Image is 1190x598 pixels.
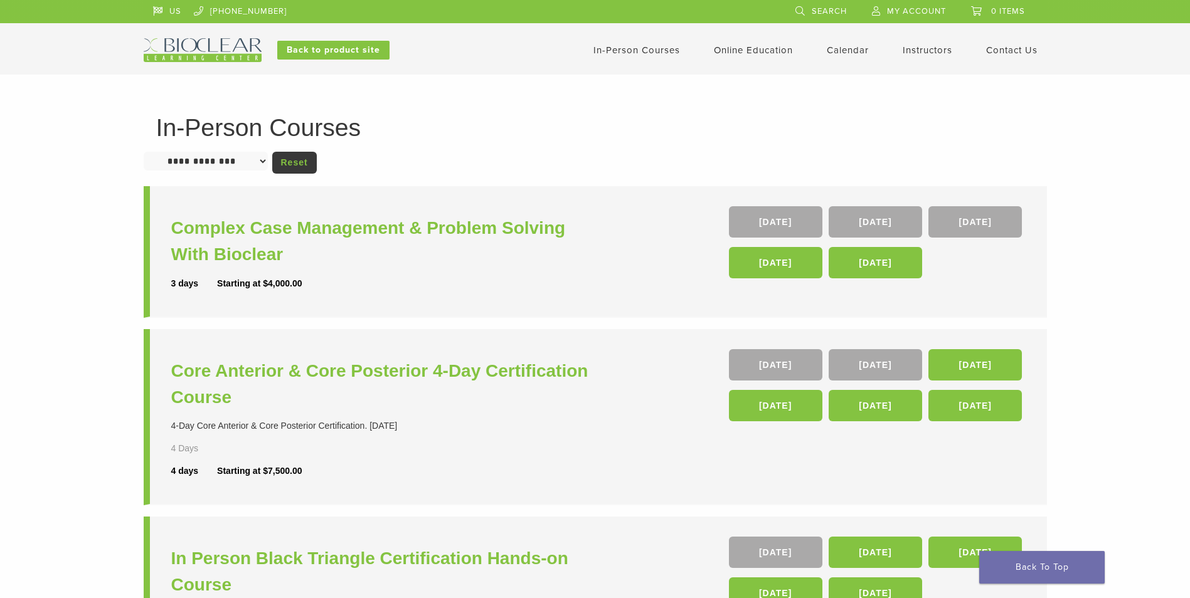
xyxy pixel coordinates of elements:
[171,215,598,268] a: Complex Case Management & Problem Solving With Bioclear
[729,247,822,278] a: [DATE]
[171,442,235,455] div: 4 Days
[928,206,1022,238] a: [DATE]
[928,390,1022,421] a: [DATE]
[903,45,952,56] a: Instructors
[812,6,847,16] span: Search
[829,349,922,380] a: [DATE]
[829,247,922,278] a: [DATE]
[729,349,822,380] a: [DATE]
[171,545,598,598] a: In Person Black Triangle Certification Hands-on Course
[829,206,922,238] a: [DATE]
[593,45,680,56] a: In-Person Courses
[171,419,598,433] div: 4-Day Core Anterior & Core Posterior Certification. [DATE]
[729,537,822,568] a: [DATE]
[144,38,262,62] img: Bioclear
[887,6,946,16] span: My Account
[171,277,218,290] div: 3 days
[928,537,1022,568] a: [DATE]
[729,390,822,421] a: [DATE]
[272,152,317,174] a: Reset
[714,45,793,56] a: Online Education
[171,358,598,411] a: Core Anterior & Core Posterior 4-Day Certification Course
[829,537,922,568] a: [DATE]
[829,390,922,421] a: [DATE]
[986,45,1038,56] a: Contact Us
[827,45,869,56] a: Calendar
[156,115,1034,140] h1: In-Person Courses
[171,464,218,478] div: 4 days
[729,206,822,238] a: [DATE]
[217,277,302,290] div: Starting at $4,000.00
[729,349,1026,428] div: , , , , ,
[277,41,390,60] a: Back to product site
[979,551,1105,584] a: Back To Top
[991,6,1025,16] span: 0 items
[928,349,1022,380] a: [DATE]
[217,464,302,478] div: Starting at $7,500.00
[729,206,1026,285] div: , , , ,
